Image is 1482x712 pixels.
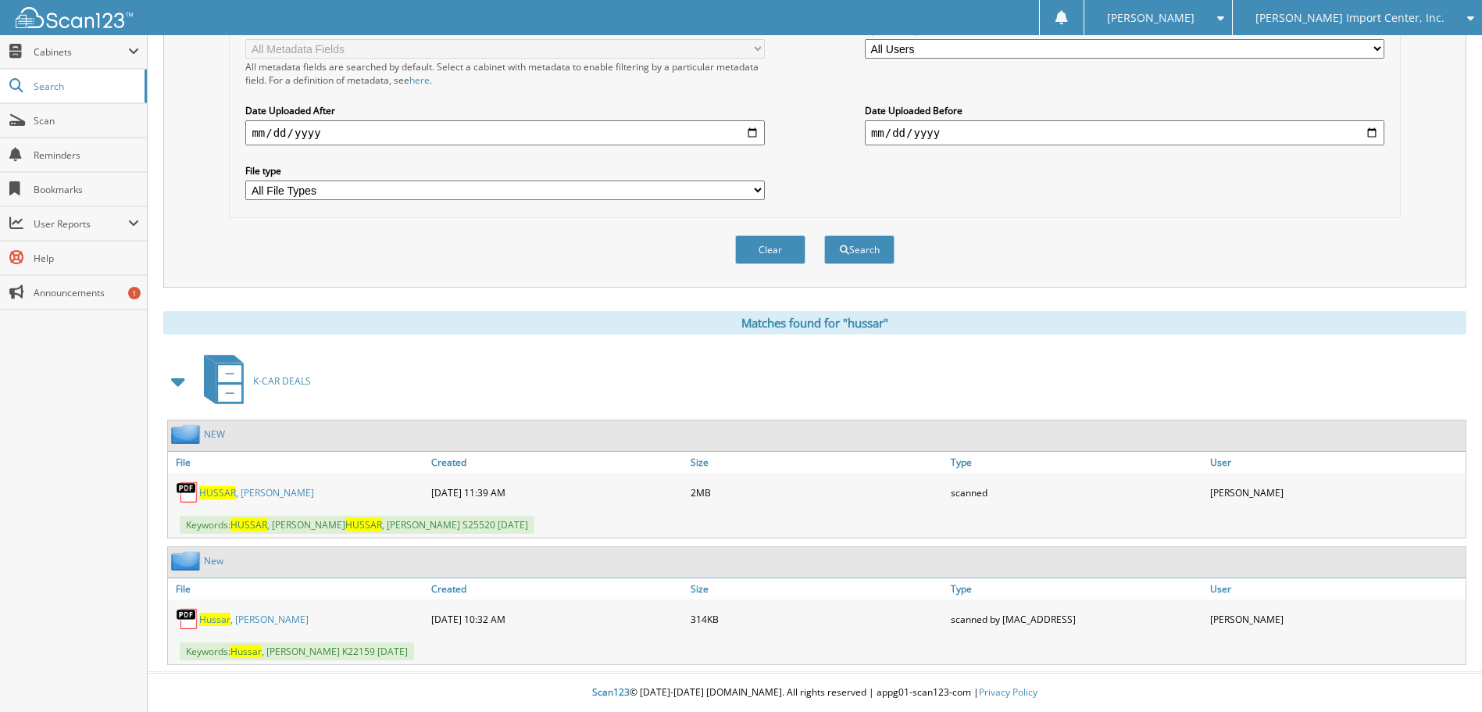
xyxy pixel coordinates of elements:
span: HUSSAR [345,518,382,531]
div: Matches found for "hussar" [163,311,1466,335]
span: Reminders [34,148,139,162]
a: Size [687,578,946,599]
input: start [245,120,765,145]
div: 2MB [687,477,946,508]
div: scanned by [MAC_ADDRESS] [947,603,1206,635]
div: [PERSON_NAME] [1206,603,1466,635]
a: Created [427,578,687,599]
div: 1 [128,287,141,299]
a: Size [687,452,946,473]
a: Privacy Policy [979,685,1037,699]
img: folder2.png [171,424,204,444]
a: User [1206,578,1466,599]
input: end [865,120,1384,145]
img: PDF.png [176,607,199,631]
a: File [168,578,427,599]
div: [PERSON_NAME] [1206,477,1466,508]
span: Cabinets [34,45,128,59]
div: All metadata fields are searched by default. Select a cabinet with metadata to enable filtering b... [245,60,765,87]
div: [DATE] 11:39 AM [427,477,687,508]
button: Clear [735,235,805,264]
img: scan123-logo-white.svg [16,7,133,28]
img: PDF.png [176,481,199,504]
a: NEW [204,428,225,441]
img: folder2.png [171,551,204,571]
span: Search [34,80,137,93]
a: Type [947,578,1206,599]
a: File [168,452,427,473]
span: Keywords: , [PERSON_NAME] , [PERSON_NAME] S25520 [DATE] [180,516,534,534]
iframe: Chat Widget [1404,637,1482,712]
span: [PERSON_NAME] [1107,13,1195,23]
span: Scan [34,114,139,127]
a: New [204,554,223,567]
label: File type [245,164,765,177]
label: Date Uploaded Before [865,104,1384,117]
span: Keywords: , [PERSON_NAME] K22159 [DATE] [180,642,414,660]
span: Announcements [34,286,139,299]
span: Bookmarks [34,183,139,196]
span: HUSSAR [199,486,236,499]
span: Hussar [199,613,230,626]
a: User [1206,452,1466,473]
label: Date Uploaded After [245,104,765,117]
span: K-CAR DEALS [253,374,311,388]
a: HUSSAR, [PERSON_NAME] [199,486,314,499]
a: Type [947,452,1206,473]
span: Help [34,252,139,265]
div: © [DATE]-[DATE] [DOMAIN_NAME]. All rights reserved | appg01-scan123-com | [148,674,1482,712]
button: Search [824,235,895,264]
div: [DATE] 10:32 AM [427,603,687,635]
span: User Reports [34,217,128,231]
span: [PERSON_NAME] Import Center, Inc. [1255,13,1445,23]
div: 314KB [687,603,946,635]
span: HUSSAR [230,518,267,531]
span: Scan123 [592,685,630,699]
div: scanned [947,477,1206,508]
a: Created [427,452,687,473]
a: Hussar, [PERSON_NAME] [199,613,309,626]
span: Hussar [230,645,262,658]
a: K-CAR DEALS [195,350,311,412]
a: here [409,73,430,87]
